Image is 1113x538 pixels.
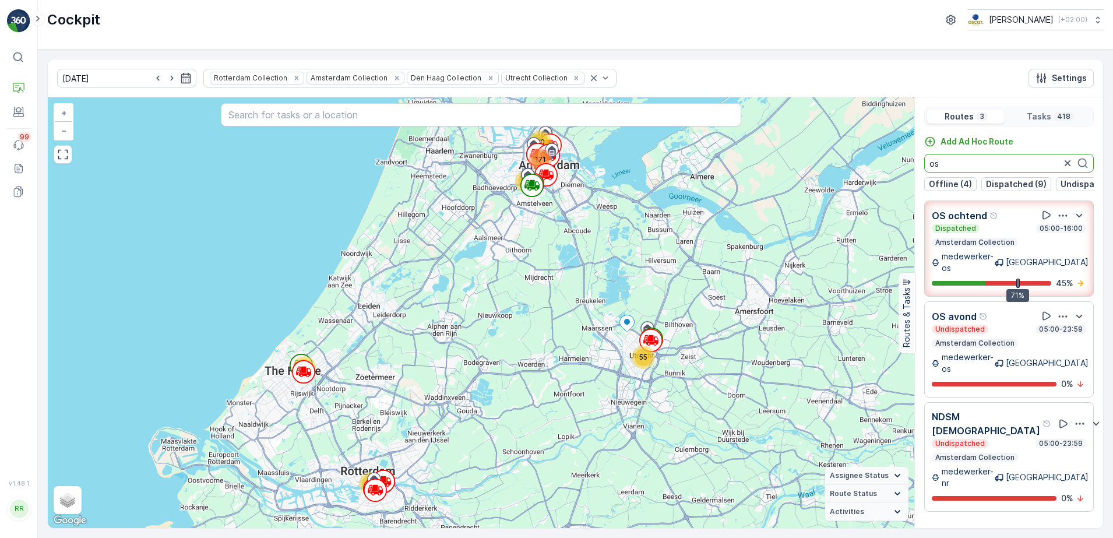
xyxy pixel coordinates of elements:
[1006,256,1089,268] p: [GEOGRAPHIC_DATA]
[55,122,72,139] a: Zoom Out
[55,104,72,122] a: Zoom In
[529,148,552,171] div: 171
[934,439,986,448] p: Undispatched
[484,73,497,83] div: Remove Den Haag Collection
[941,136,1013,147] p: Add Ad Hoc Route
[7,480,30,487] span: v 1.48.1
[61,125,67,135] span: −
[934,339,1016,348] p: Amsterdam Collection
[502,72,569,83] div: Utrecht Collection
[929,178,972,190] p: Offline (4)
[1006,472,1089,483] p: [GEOGRAPHIC_DATA]
[934,453,1016,462] p: Amsterdam Collection
[529,131,552,154] div: 20
[51,513,89,528] a: Open this area in Google Maps (opens a new window)
[967,13,984,26] img: basis-logo_rgb2x.png
[1038,325,1084,334] p: 05:00-23:59
[978,112,985,121] p: 3
[901,287,913,347] p: Routes & Tasks
[1029,69,1094,87] button: Settings
[932,310,977,323] p: OS avond
[407,72,483,83] div: Den Haag Collection
[986,178,1047,190] p: Dispatched (9)
[830,489,877,498] span: Route Status
[1061,378,1073,390] p: 0 %
[210,72,289,83] div: Rotterdam Collection
[10,500,29,518] div: RR
[942,251,995,274] p: medewerker-os
[979,312,988,321] div: Help Tooltip Icon
[924,177,977,191] button: Offline (4)
[632,346,655,369] div: 55
[57,69,196,87] input: dd/mm/yyyy
[47,10,100,29] p: Cockpit
[390,73,403,83] div: Remove Amsterdam Collection
[942,466,995,489] p: medewerker-nr
[359,472,382,495] div: 70
[20,132,29,142] p: 99
[924,136,1013,147] a: Add Ad Hoc Route
[55,487,80,513] a: Layers
[825,503,908,521] summary: Activities
[1042,419,1052,428] div: Help Tooltip Icon
[1038,224,1084,233] p: 05:00-16:00
[989,211,999,220] div: Help Tooltip Icon
[61,108,66,118] span: +
[934,224,977,233] p: Dispatched
[1056,277,1073,289] p: 45 %
[221,103,741,126] input: Search for tasks or a location
[967,9,1104,30] button: [PERSON_NAME](+02:00)
[515,170,538,193] div: 62
[535,155,546,164] span: 171
[1038,439,1084,448] p: 05:00-23:59
[945,111,974,122] p: Routes
[1006,289,1029,302] div: 71%
[1058,15,1087,24] p: ( +02:00 )
[932,209,987,223] p: OS ochtend
[293,356,316,379] div: 39
[981,177,1051,191] button: Dispatched (9)
[307,72,389,83] div: Amsterdam Collection
[1061,493,1073,504] p: 0 %
[932,410,1040,438] p: NDSM [DEMOGRAPHIC_DATA]
[942,351,995,375] p: medewerker-os
[1052,72,1087,84] p: Settings
[934,238,1016,247] p: Amsterdam Collection
[7,489,30,529] button: RR
[7,9,30,33] img: logo
[1056,112,1072,121] p: 418
[830,507,864,516] span: Activities
[989,14,1054,26] p: [PERSON_NAME]
[639,353,647,361] span: 55
[570,73,583,83] div: Remove Utrecht Collection
[51,513,89,528] img: Google
[924,154,1094,173] input: Search Routes
[7,133,30,157] a: 99
[290,73,303,83] div: Remove Rotterdam Collection
[830,471,889,480] span: Assignee Status
[825,485,908,503] summary: Route Status
[934,325,986,334] p: Undispatched
[1006,357,1089,369] p: [GEOGRAPHIC_DATA]
[825,467,908,485] summary: Assignee Status
[1027,111,1051,122] p: Tasks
